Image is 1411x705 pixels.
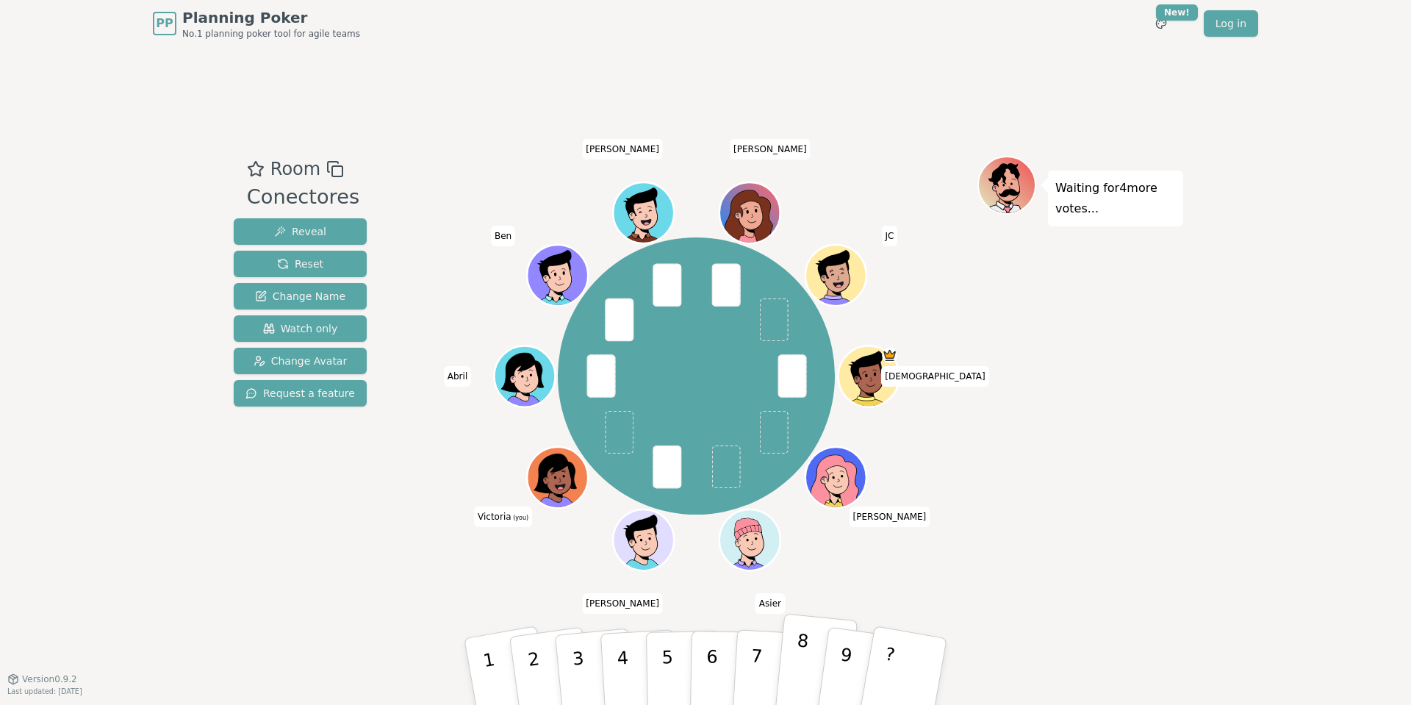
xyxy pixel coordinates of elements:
[156,15,173,32] span: PP
[182,28,360,40] span: No.1 planning poker tool for agile teams
[528,448,586,506] button: Click to change your avatar
[881,225,897,246] span: Click to change your name
[234,251,367,277] button: Reset
[22,673,77,685] span: Version 0.9.2
[1204,10,1258,37] a: Log in
[247,182,359,212] div: Conectores
[277,257,323,271] span: Reset
[7,673,77,685] button: Version0.9.2
[234,218,367,245] button: Reveal
[263,321,338,336] span: Watch only
[850,507,930,527] span: Click to change your name
[1156,4,1198,21] div: New!
[270,156,320,182] span: Room
[1055,178,1176,219] p: Waiting for 4 more votes...
[247,156,265,182] button: Add as favourite
[1148,10,1174,37] button: New!
[274,224,326,239] span: Reveal
[444,366,471,387] span: Click to change your name
[234,380,367,407] button: Request a feature
[182,7,360,28] span: Planning Poker
[730,138,811,159] span: Click to change your name
[255,289,345,304] span: Change Name
[153,7,360,40] a: PPPlanning PokerNo.1 planning poker tool for agile teams
[882,348,897,363] span: Jesus is the host
[755,593,785,614] span: Click to change your name
[234,315,367,342] button: Watch only
[254,354,348,368] span: Change Avatar
[245,386,355,401] span: Request a feature
[582,593,663,614] span: Click to change your name
[491,225,515,246] span: Click to change your name
[7,687,82,695] span: Last updated: [DATE]
[582,138,663,159] span: Click to change your name
[234,348,367,374] button: Change Avatar
[474,507,532,527] span: Click to change your name
[881,366,988,387] span: Click to change your name
[511,515,529,521] span: (you)
[234,283,367,309] button: Change Name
